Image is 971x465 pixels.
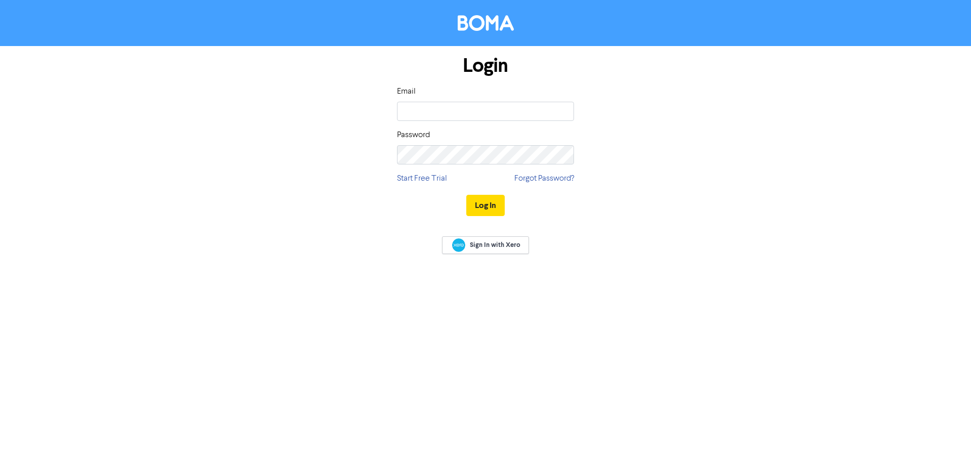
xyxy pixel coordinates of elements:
[397,173,447,185] a: Start Free Trial
[452,238,465,252] img: Xero logo
[514,173,574,185] a: Forgot Password?
[466,195,505,216] button: Log In
[397,86,416,98] label: Email
[470,240,520,249] span: Sign In with Xero
[397,54,574,77] h1: Login
[458,15,514,31] img: BOMA Logo
[397,129,430,141] label: Password
[442,236,529,254] a: Sign In with Xero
